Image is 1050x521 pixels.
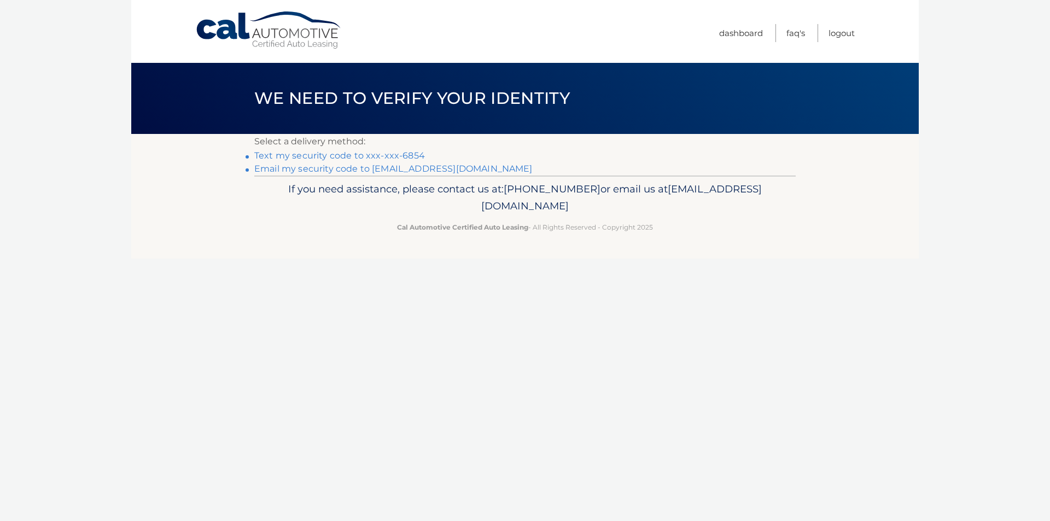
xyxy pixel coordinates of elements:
[397,223,528,231] strong: Cal Automotive Certified Auto Leasing
[261,221,789,233] p: - All Rights Reserved - Copyright 2025
[195,11,343,50] a: Cal Automotive
[254,150,425,161] a: Text my security code to xxx-xxx-6854
[254,88,570,108] span: We need to verify your identity
[829,24,855,42] a: Logout
[504,183,600,195] span: [PHONE_NUMBER]
[254,134,796,149] p: Select a delivery method:
[786,24,805,42] a: FAQ's
[254,163,533,174] a: Email my security code to [EMAIL_ADDRESS][DOMAIN_NAME]
[719,24,763,42] a: Dashboard
[261,180,789,215] p: If you need assistance, please contact us at: or email us at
